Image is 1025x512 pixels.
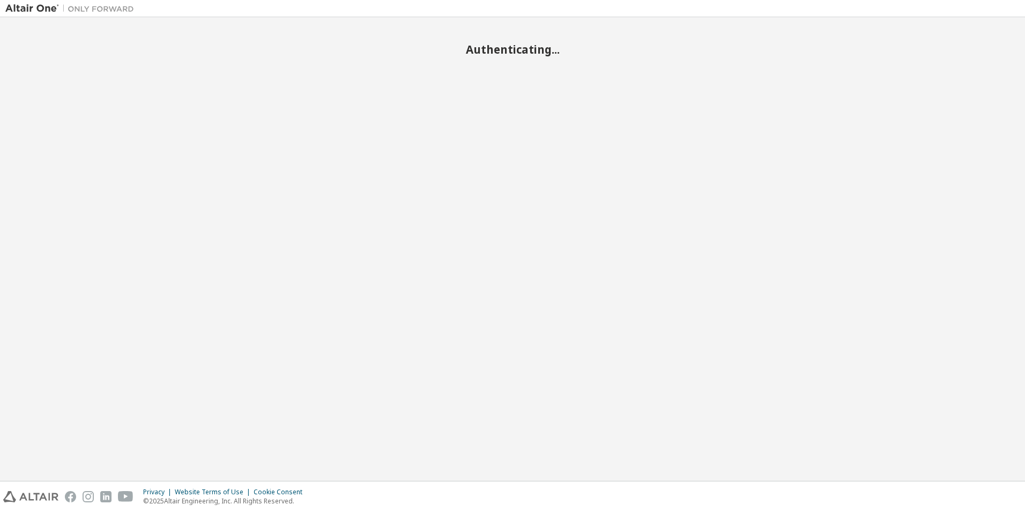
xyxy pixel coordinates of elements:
[254,488,309,496] div: Cookie Consent
[118,491,133,502] img: youtube.svg
[65,491,76,502] img: facebook.svg
[143,496,309,506] p: © 2025 Altair Engineering, Inc. All Rights Reserved.
[3,491,58,502] img: altair_logo.svg
[5,3,139,14] img: Altair One
[5,42,1020,56] h2: Authenticating...
[83,491,94,502] img: instagram.svg
[143,488,175,496] div: Privacy
[175,488,254,496] div: Website Terms of Use
[100,491,112,502] img: linkedin.svg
